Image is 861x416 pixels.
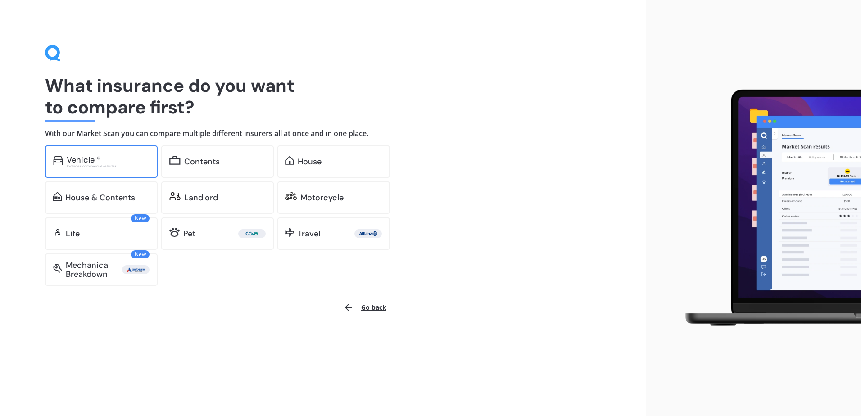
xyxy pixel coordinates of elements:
[45,129,601,138] h4: With our Market Scan you can compare multiple different insurers all at once and in one place.
[285,228,294,237] img: travel.bdda8d6aa9c3f12c5fe2.svg
[161,217,274,250] a: Pet
[184,157,220,166] div: Contents
[67,155,101,164] div: Vehicle *
[53,264,62,273] img: mbi.6615ef239df2212c2848.svg
[53,228,62,237] img: life.f720d6a2d7cdcd3ad642.svg
[66,229,80,238] div: Life
[285,156,294,165] img: home.91c183c226a05b4dc763.svg
[169,228,180,237] img: pet.71f96884985775575a0d.svg
[67,164,150,168] div: Excludes commercial vehicles
[183,229,195,238] div: Pet
[298,157,322,166] div: House
[124,265,148,274] img: Autosure.webp
[184,193,218,202] div: Landlord
[53,192,62,201] img: home-and-contents.b802091223b8502ef2dd.svg
[169,192,181,201] img: landlord.470ea2398dcb263567d0.svg
[240,229,264,238] img: Cove.webp
[66,261,122,279] div: Mechanical Breakdown
[65,193,135,202] div: House & Contents
[169,156,181,165] img: content.01f40a52572271636b6f.svg
[131,214,150,222] span: New
[338,297,392,318] button: Go back
[285,192,297,201] img: motorbike.c49f395e5a6966510904.svg
[45,75,601,118] h1: What insurance do you want to compare first?
[672,84,861,332] img: laptop.webp
[53,156,63,165] img: car.f15378c7a67c060ca3f3.svg
[298,229,320,238] div: Travel
[300,193,344,202] div: Motorcycle
[131,250,150,258] span: New
[356,229,380,238] img: Allianz.webp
